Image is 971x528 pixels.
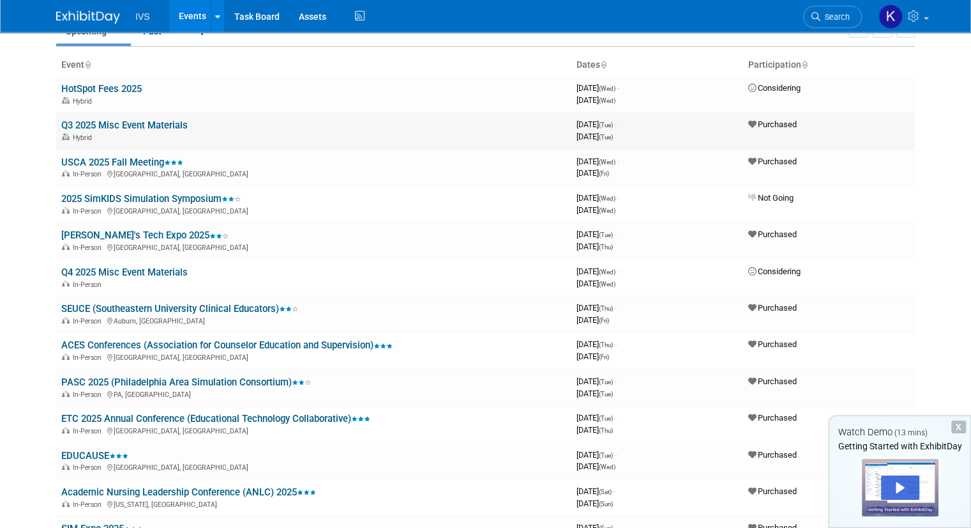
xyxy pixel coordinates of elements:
span: (Fri) [599,170,609,177]
span: [DATE] [576,205,615,215]
div: [GEOGRAPHIC_DATA], [GEOGRAPHIC_DATA] [61,462,566,472]
a: Sort by Event Name [84,59,91,70]
div: Dismiss [951,421,966,433]
span: - [613,486,615,496]
div: Play [881,476,919,500]
img: Hybrid Event [62,134,70,140]
span: (Wed) [599,207,615,214]
div: [GEOGRAPHIC_DATA], [GEOGRAPHIC_DATA] [61,168,566,178]
a: Academic Nursing Leadership Conference (ANLC) 2025 [61,486,316,498]
span: In-Person [73,207,105,215]
span: In-Person [73,427,105,435]
span: Hybrid [73,134,96,142]
span: [DATE] [576,462,615,471]
span: (Fri) [599,353,609,361]
span: Purchased [748,377,797,386]
span: Purchased [748,303,797,313]
a: HotSpot Fees 2025 [61,83,142,95]
img: In-Person Event [62,501,70,507]
th: Dates [571,54,743,76]
span: In-Person [73,170,105,178]
span: Considering [748,83,801,93]
span: [DATE] [576,450,617,460]
img: In-Person Event [62,463,70,470]
span: (Wed) [599,281,615,288]
a: [PERSON_NAME]'s Tech Expo 2025 [61,229,229,241]
span: [DATE] [576,413,617,423]
img: In-Person Event [62,207,70,214]
img: Hybrid Event [62,97,70,104]
a: Search [803,6,862,28]
span: (Thu) [599,305,613,312]
span: [DATE] [576,315,609,325]
span: (Thu) [599,244,613,251]
span: Search [820,12,850,22]
span: [DATE] [576,425,613,435]
div: [GEOGRAPHIC_DATA], [GEOGRAPHIC_DATA] [61,425,566,435]
span: - [615,303,617,313]
span: (Tue) [599,134,613,141]
span: - [615,120,617,129]
a: EDUCAUSE [61,450,128,462]
img: ExhibitDay [56,11,120,24]
span: In-Person [73,281,105,289]
span: [DATE] [576,120,617,129]
span: Hybrid [73,97,96,105]
span: (Tue) [599,231,613,238]
span: Purchased [748,450,797,460]
span: - [615,413,617,423]
span: (Sun) [599,501,613,508]
span: - [617,267,619,276]
img: In-Person Event [62,353,70,360]
span: (Thu) [599,341,613,348]
span: (Tue) [599,391,613,398]
div: Watch Demo [829,426,970,439]
img: In-Person Event [62,317,70,323]
span: Purchased [748,339,797,349]
span: (Wed) [599,85,615,92]
span: Considering [748,267,801,276]
span: (Tue) [599,415,613,422]
span: Purchased [748,486,797,496]
span: (Sat) [599,488,612,495]
a: ACES Conferences (Association for Counselor Education and Supervision) [61,339,393,351]
span: (Wed) [599,97,615,104]
a: USCA 2025 Fall Meeting [61,157,183,168]
span: In-Person [73,463,105,472]
div: [GEOGRAPHIC_DATA], [GEOGRAPHIC_DATA] [61,352,566,362]
a: Sort by Start Date [600,59,606,70]
div: [GEOGRAPHIC_DATA], [GEOGRAPHIC_DATA] [61,205,566,215]
span: (Tue) [599,121,613,128]
span: (Fri) [599,317,609,324]
span: - [617,157,619,166]
span: IVS [135,12,150,22]
span: In-Person [73,244,105,252]
span: [DATE] [576,389,613,398]
img: Kate Wroblewski [878,4,903,29]
img: In-Person Event [62,244,70,250]
span: In-Person [73,317,105,325]
span: (Wed) [599,268,615,276]
span: (Wed) [599,159,615,166]
span: [DATE] [576,168,609,178]
span: [DATE] [576,267,619,276]
span: [DATE] [576,303,617,313]
span: (Wed) [599,195,615,202]
span: (Thu) [599,427,613,434]
span: [DATE] [576,83,619,93]
span: Purchased [748,229,797,239]
span: [DATE] [576,499,613,508]
a: Q4 2025 Misc Event Materials [61,267,188,278]
img: In-Person Event [62,391,70,397]
span: [DATE] [576,193,619,203]
span: Purchased [748,157,797,166]
th: Event [56,54,571,76]
span: [DATE] [576,242,613,251]
span: [DATE] [576,486,615,496]
a: SEUCE (Southeastern University Clinical Educators) [61,303,298,314]
span: (13 mins) [894,428,928,437]
div: [US_STATE], [GEOGRAPHIC_DATA] [61,499,566,509]
div: [GEOGRAPHIC_DATA], [GEOGRAPHIC_DATA] [61,242,566,252]
span: [DATE] [576,95,615,105]
span: - [615,450,617,460]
